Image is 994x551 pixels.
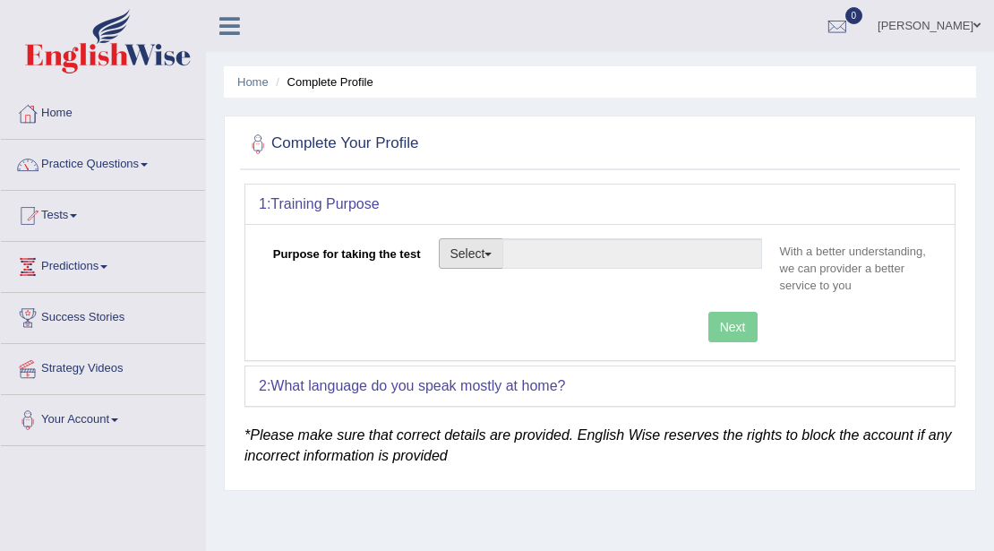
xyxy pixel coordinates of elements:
[245,185,955,224] div: 1:
[771,243,942,294] p: With a better understanding, we can provider a better service to you
[271,73,373,90] li: Complete Profile
[1,395,205,440] a: Your Account
[237,75,269,89] a: Home
[270,378,565,393] b: What language do you speak mostly at home?
[1,293,205,338] a: Success Stories
[270,196,379,211] b: Training Purpose
[1,89,205,133] a: Home
[1,140,205,185] a: Practice Questions
[1,242,205,287] a: Predictions
[845,7,863,24] span: 0
[245,366,955,406] div: 2:
[244,427,952,464] em: *Please make sure that correct details are provided. English Wise reserves the rights to block th...
[1,191,205,236] a: Tests
[244,131,685,158] h2: Complete Your Profile
[1,344,205,389] a: Strategy Videos
[439,238,504,269] button: Select
[259,238,430,263] label: Purpose for taking the test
